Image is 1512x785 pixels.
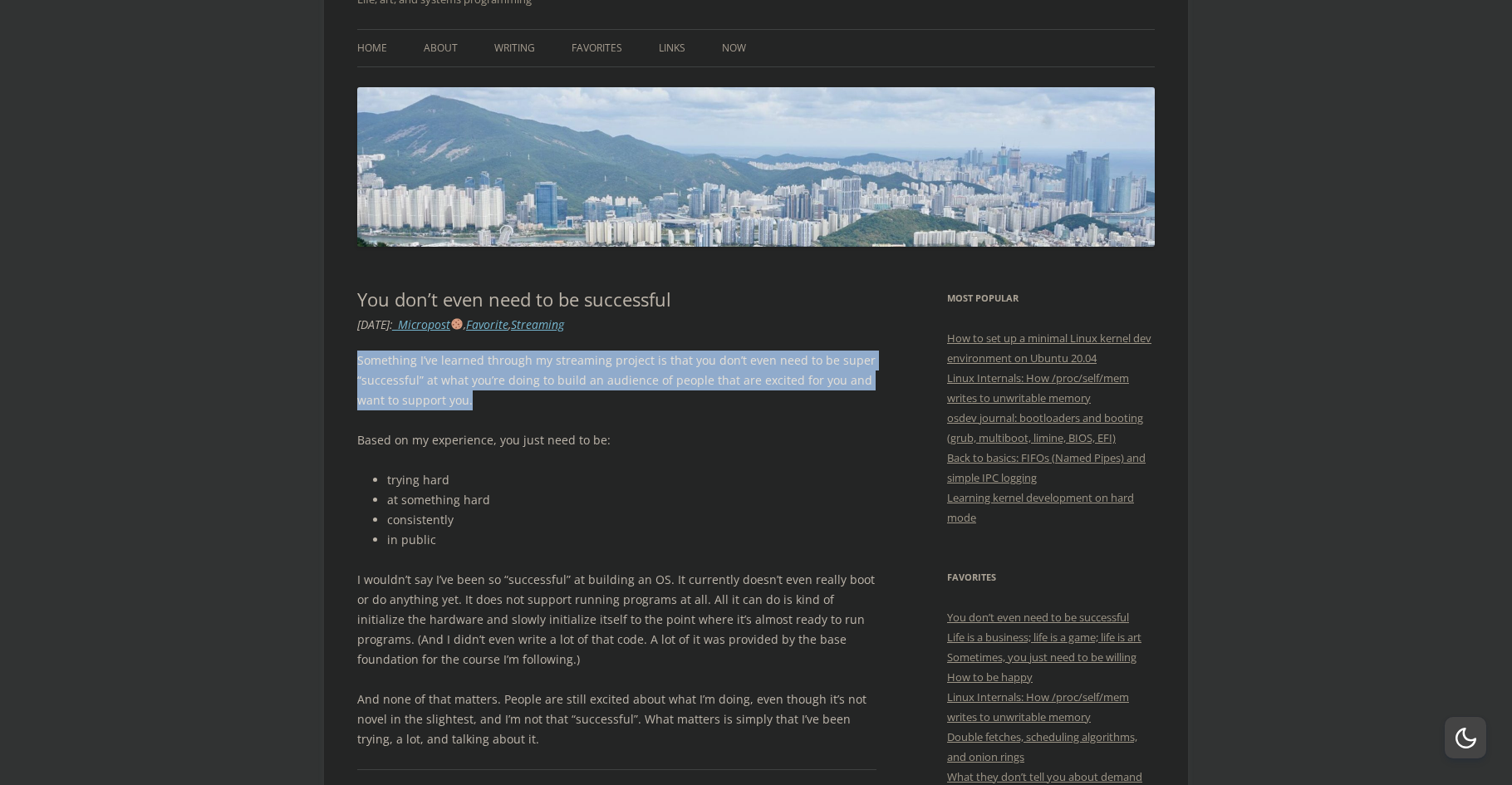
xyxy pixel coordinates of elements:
[387,510,876,530] li: consistently
[947,689,1129,724] a: Linux Internals: How /proc/self/mem writes to unwritable memory
[572,30,622,66] a: Favorites
[387,530,876,550] li: in public
[947,729,1137,764] a: Double fetches, scheduling algorithms, and onion rings
[387,470,876,490] li: trying hard
[387,490,876,510] li: at something hard
[357,689,876,749] p: And none of that matters. People are still excited about what I’m doing, even though it’s not nov...
[947,610,1129,625] a: You don’t even need to be successful
[357,351,876,410] p: Something I’ve learned through my streaming project is that you don’t even need to be super “succ...
[947,630,1141,645] a: Life is a business; life is a game; life is art
[947,670,1033,684] a: How to be happy
[424,30,458,66] a: About
[511,316,564,332] a: Streaming
[393,316,464,332] a: _Micropost
[947,331,1151,366] a: How to set up a minimal Linux kernel dev environment on Ubuntu 20.04
[947,650,1136,665] a: Sometimes, you just need to be willing
[947,410,1143,445] a: osdev journal: bootloaders and booting (grub, multiboot, limine, BIOS, EFI)
[357,430,876,450] p: Based on my experience, you just need to be:
[947,490,1134,525] a: Learning kernel development on hard mode
[947,288,1155,308] h3: Most Popular
[947,370,1129,405] a: Linux Internals: How /proc/self/mem writes to unwritable memory
[357,570,876,670] p: I wouldn’t say I’ve been so “successful” at building an OS. It currently doesn’t even really boot...
[947,450,1146,485] a: Back to basics: FIFOs (Named Pipes) and simple IPC logging
[947,567,1155,587] h3: Favorites
[357,288,876,310] h1: You don’t even need to be successful
[722,30,746,66] a: Now
[494,30,535,66] a: Writing
[659,30,685,66] a: Links
[466,316,508,332] a: Favorite
[357,30,387,66] a: Home
[357,316,390,332] time: [DATE]
[451,318,463,330] img: 🍪
[357,87,1155,246] img: offlinemark
[357,316,564,332] i: : , ,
